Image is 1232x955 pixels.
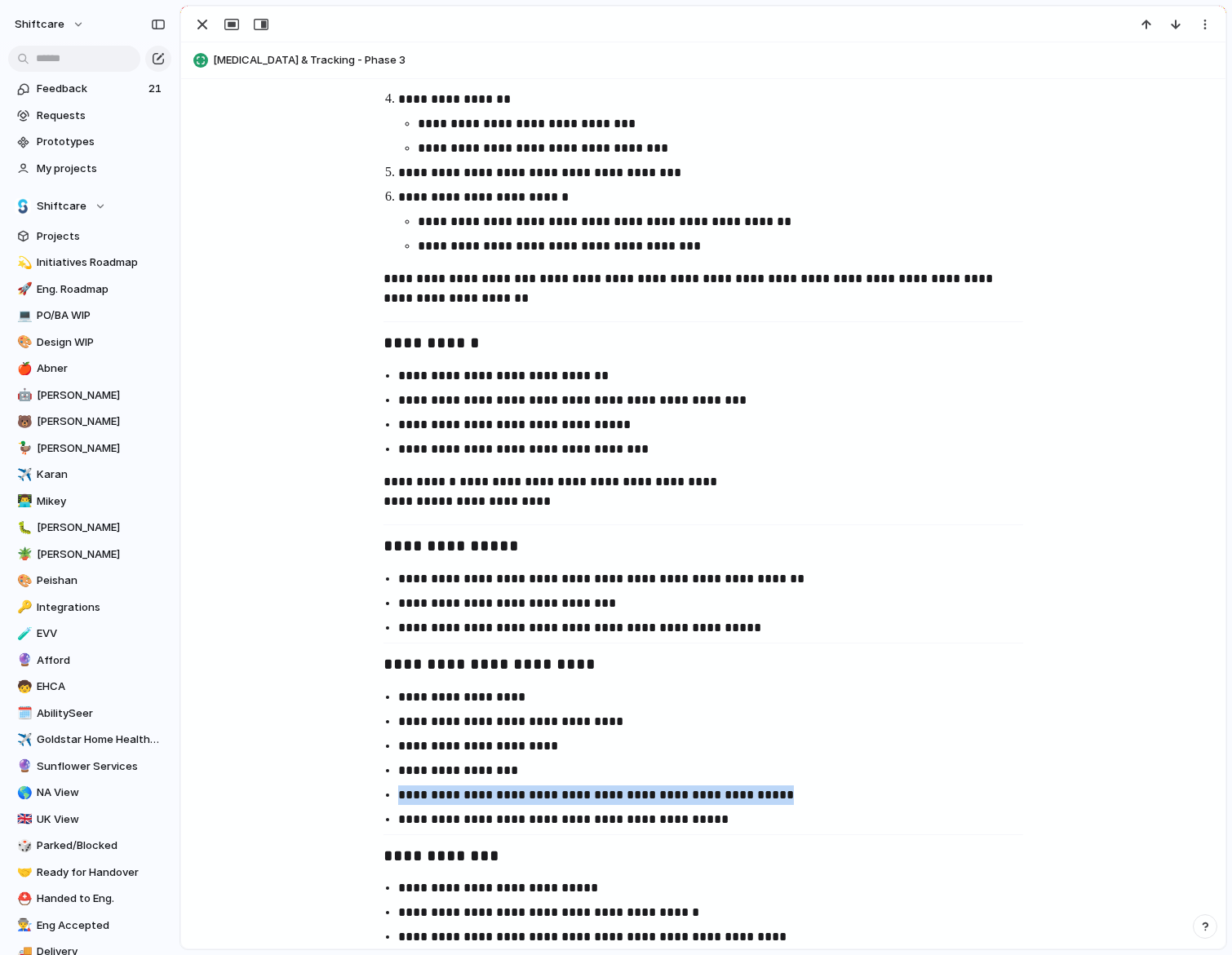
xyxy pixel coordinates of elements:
[15,466,31,483] button: ✈️
[37,864,166,881] span: Ready for Handover
[17,625,29,643] div: 🧪
[17,916,29,935] div: 👨‍🏭
[8,754,171,779] a: 🔮Sunflower Services
[8,595,171,620] div: 🔑Integrations
[37,413,166,430] span: [PERSON_NAME]
[17,519,29,537] div: 🐛
[8,303,171,328] a: 💻PO/BA WIP
[8,621,171,646] a: 🧪EVV
[8,780,171,805] a: 🌎NA View
[15,811,31,828] button: 🇬🇧
[15,334,31,351] button: 🎨
[8,674,171,699] a: 🧒EHCA
[8,224,171,249] a: Projects
[8,701,171,726] a: 🗓️AbilitySeer
[37,679,166,695] span: EHCA
[17,837,29,856] div: 🎲
[8,277,171,302] div: 🚀Eng. Roadmap
[15,440,31,457] button: 🦆
[37,546,166,563] span: [PERSON_NAME]
[37,108,166,124] span: Requests
[37,198,86,214] span: Shiftcare
[15,864,31,881] button: 🤝
[8,462,171,487] a: ✈️Karan
[15,360,31,377] button: 🍎
[8,409,171,434] a: 🐻[PERSON_NAME]
[8,436,171,461] a: 🦆[PERSON_NAME]
[37,732,166,748] span: Goldstar Home Healthcare
[15,599,31,616] button: 🔑
[17,572,29,590] div: 🎨
[8,807,171,832] a: 🇬🇧UK View
[37,573,166,589] span: Peishan
[8,542,171,567] a: 🪴[PERSON_NAME]
[15,413,31,430] button: 🐻
[15,732,31,748] button: ✈️
[37,334,166,351] span: Design WIP
[8,383,171,408] a: 🤖[PERSON_NAME]
[8,913,171,938] a: 👨‍🏭Eng Accepted
[15,705,31,722] button: 🗓️
[15,679,31,695] button: 🧒
[7,11,93,38] button: shiftcare
[188,47,1218,73] button: [MEDICAL_DATA] & Tracking - Phase 3
[17,254,29,272] div: 💫
[15,493,31,510] button: 👨‍💻
[37,838,166,854] span: Parked/Blocked
[17,333,29,351] div: 🎨
[37,758,166,775] span: Sunflower Services
[37,785,166,801] span: NA View
[37,466,166,483] span: Karan
[213,52,1218,69] span: [MEDICAL_DATA] & Tracking - Phase 3
[8,104,171,128] a: Requests
[148,81,165,97] span: 21
[8,330,171,355] div: 🎨Design WIP
[8,130,171,154] a: Prototypes
[15,16,64,33] span: shiftcare
[17,386,29,405] div: 🤖
[15,626,31,642] button: 🧪
[17,307,29,325] div: 💻
[17,784,29,802] div: 🌎
[15,546,31,563] button: 🪴
[17,863,29,882] div: 🤝
[8,568,171,593] div: 🎨Peishan
[37,228,166,245] span: Projects
[17,492,29,511] div: 👨‍💻
[17,466,29,484] div: ✈️
[15,254,31,271] button: 💫
[37,917,166,934] span: Eng Accepted
[37,626,166,642] span: EVV
[17,360,29,378] div: 🍎
[8,648,171,673] a: 🔮Afford
[8,194,171,219] button: Shiftcare
[8,77,171,101] a: Feedback21
[17,413,29,431] div: 🐻
[37,493,166,510] span: Mikey
[15,838,31,854] button: 🎲
[17,280,29,298] div: 🚀
[15,758,31,775] button: 🔮
[15,917,31,934] button: 👨‍🏭
[8,250,171,275] div: 💫Initiatives Roadmap
[17,731,29,749] div: ✈️
[17,439,29,458] div: 🦆
[37,387,166,404] span: [PERSON_NAME]
[8,860,171,885] a: 🤝Ready for Handover
[37,360,166,377] span: Abner
[17,545,29,564] div: 🪴
[17,757,29,776] div: 🔮
[8,515,171,540] a: 🐛[PERSON_NAME]
[17,704,29,723] div: 🗓️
